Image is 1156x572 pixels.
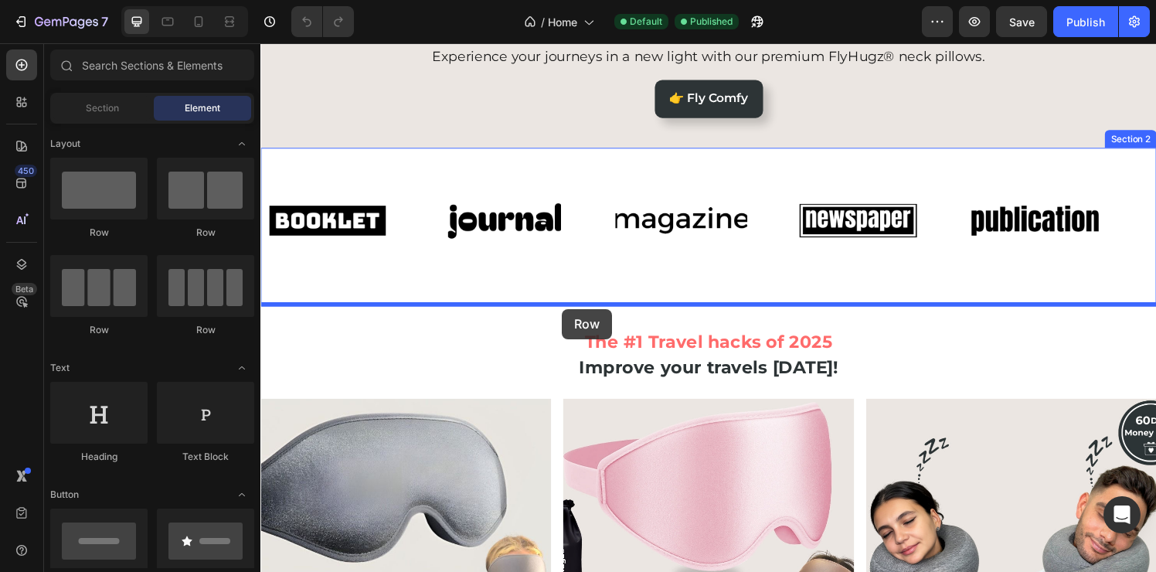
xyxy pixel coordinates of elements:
span: Default [630,15,662,29]
span: Section [86,101,119,115]
div: Heading [50,450,148,464]
span: Home [548,14,577,30]
div: Row [50,226,148,240]
p: 7 [101,12,108,31]
div: Text Block [157,450,254,464]
span: / [541,14,545,30]
div: Row [50,323,148,337]
div: Undo/Redo [291,6,354,37]
div: Row [157,226,254,240]
button: 7 [6,6,115,37]
div: Beta [12,283,37,295]
span: Toggle open [229,131,254,156]
div: Row [157,323,254,337]
span: Toggle open [229,356,254,380]
iframe: Design area [260,43,1156,572]
input: Search Sections & Elements [50,49,254,80]
span: Text [50,361,70,375]
span: Toggle open [229,482,254,507]
span: Element [185,101,220,115]
button: Publish [1053,6,1118,37]
div: Publish [1066,14,1105,30]
button: Save [996,6,1047,37]
span: Published [690,15,733,29]
span: Save [1009,15,1035,29]
div: 450 [15,165,37,177]
span: Layout [50,137,80,151]
div: Open Intercom Messenger [1103,496,1141,533]
span: Button [50,488,79,502]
